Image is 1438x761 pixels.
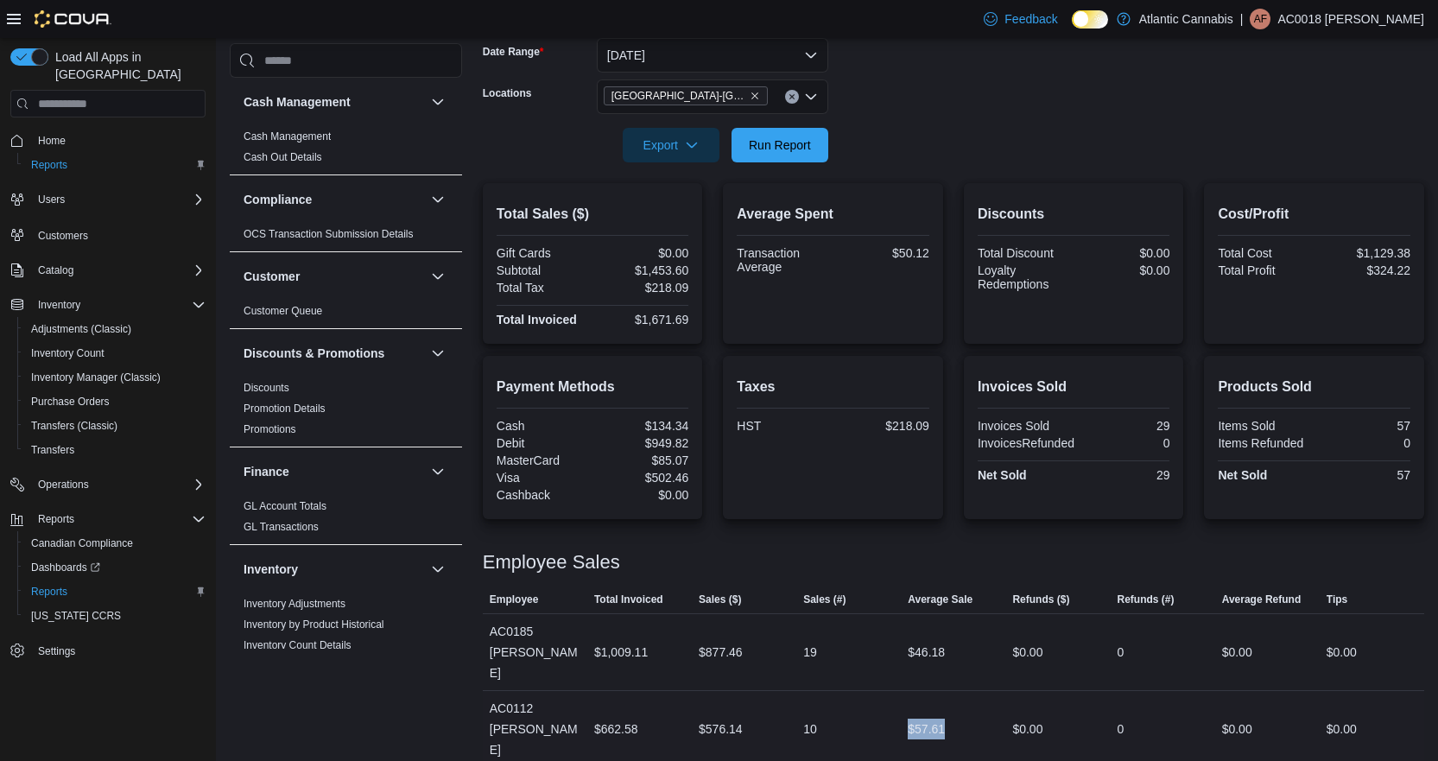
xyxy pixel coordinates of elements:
[1222,593,1302,606] span: Average Refund
[1218,204,1410,225] h2: Cost/Profit
[596,419,688,433] div: $134.34
[31,225,95,246] a: Customers
[3,507,212,531] button: Reports
[24,367,206,388] span: Inventory Manager (Classic)
[3,222,212,247] button: Customers
[596,488,688,502] div: $0.00
[244,304,322,318] span: Customer Queue
[785,90,799,104] button: Clear input
[497,377,689,397] h2: Payment Methods
[596,453,688,467] div: $85.07
[1077,419,1169,433] div: 29
[1077,246,1169,260] div: $0.00
[244,345,384,362] h3: Discounts & Promotions
[244,597,345,611] span: Inventory Adjustments
[623,128,719,162] button: Export
[497,453,589,467] div: MasterCard
[596,246,688,260] div: $0.00
[1218,468,1267,482] strong: Net Sold
[24,391,117,412] a: Purchase Orders
[1327,593,1347,606] span: Tips
[24,367,168,388] a: Inventory Manager (Classic)
[244,191,424,208] button: Compliance
[38,134,66,148] span: Home
[38,298,80,312] span: Inventory
[908,719,945,739] div: $57.61
[978,246,1070,260] div: Total Discount
[483,45,544,59] label: Date Range
[24,606,128,626] a: [US_STATE] CCRS
[31,509,81,530] button: Reports
[17,365,212,390] button: Inventory Manager (Classic)
[803,642,817,663] div: 19
[48,48,206,83] span: Load All Apps in [GEOGRAPHIC_DATA]
[244,93,351,111] h3: Cash Management
[230,377,462,447] div: Discounts & Promotions
[428,343,448,364] button: Discounts & Promotions
[244,499,326,513] span: GL Account Totals
[17,341,212,365] button: Inventory Count
[24,155,206,175] span: Reports
[978,468,1027,482] strong: Net Sold
[1081,436,1169,450] div: 0
[244,151,322,163] a: Cash Out Details
[24,319,206,339] span: Adjustments (Classic)
[1118,642,1124,663] div: 0
[38,263,73,277] span: Catalog
[497,246,589,260] div: Gift Cards
[31,536,133,550] span: Canadian Compliance
[31,640,206,662] span: Settings
[244,130,331,143] span: Cash Management
[244,463,289,480] h3: Finance
[428,559,448,580] button: Inventory
[244,618,384,631] span: Inventory by Product Historical
[230,126,462,174] div: Cash Management
[17,438,212,462] button: Transfers
[1277,9,1424,29] p: AC0018 [PERSON_NAME]
[1118,719,1124,739] div: 0
[244,598,345,610] a: Inventory Adjustments
[428,266,448,287] button: Customer
[1218,246,1310,260] div: Total Cost
[31,609,121,623] span: [US_STATE] CCRS
[244,191,312,208] h3: Compliance
[1222,719,1252,739] div: $0.00
[244,382,289,394] a: Discounts
[3,128,212,153] button: Home
[428,461,448,482] button: Finance
[24,415,124,436] a: Transfers (Classic)
[24,319,138,339] a: Adjustments (Classic)
[31,295,87,315] button: Inventory
[1218,263,1310,277] div: Total Profit
[244,463,424,480] button: Finance
[244,638,352,652] span: Inventory Count Details
[1218,436,1310,450] div: Items Refunded
[803,593,846,606] span: Sales (#)
[1318,419,1410,433] div: 57
[24,391,206,412] span: Purchase Orders
[24,440,81,460] a: Transfers
[244,423,296,435] a: Promotions
[38,229,88,243] span: Customers
[1012,593,1069,606] span: Refunds ($)
[24,343,206,364] span: Inventory Count
[497,488,589,502] div: Cashback
[483,86,532,100] label: Locations
[749,136,811,154] span: Run Report
[497,471,589,485] div: Visa
[1012,642,1042,663] div: $0.00
[1012,719,1042,739] div: $0.00
[483,614,587,690] div: AC0185 [PERSON_NAME]
[1139,9,1233,29] p: Atlantic Cannabis
[1240,9,1244,29] p: |
[1327,642,1357,663] div: $0.00
[1254,9,1267,29] span: AF
[699,719,743,739] div: $576.14
[244,150,322,164] span: Cash Out Details
[497,436,589,450] div: Debit
[699,593,741,606] span: Sales ($)
[804,90,818,104] button: Open list of options
[31,189,72,210] button: Users
[17,604,212,628] button: [US_STATE] CCRS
